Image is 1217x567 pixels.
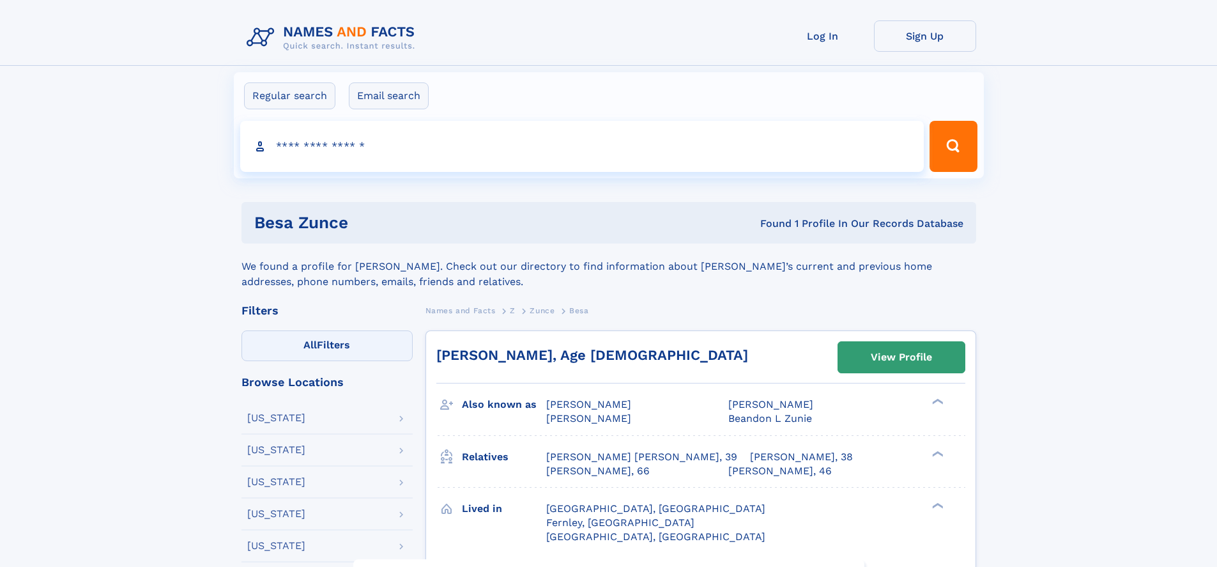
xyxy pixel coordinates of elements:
[772,20,874,52] a: Log In
[241,20,425,55] img: Logo Names and Facts
[871,343,932,372] div: View Profile
[241,305,413,316] div: Filters
[546,531,765,543] span: [GEOGRAPHIC_DATA], [GEOGRAPHIC_DATA]
[303,339,317,351] span: All
[546,517,694,529] span: Fernley, [GEOGRAPHIC_DATA]
[929,398,944,406] div: ❯
[247,413,305,423] div: [US_STATE]
[546,464,650,478] a: [PERSON_NAME], 66
[929,449,944,458] div: ❯
[728,464,832,478] a: [PERSON_NAME], 46
[530,302,555,318] a: Zunce
[750,450,853,464] a: [PERSON_NAME], 38
[546,398,631,410] span: [PERSON_NAME]
[929,501,944,509] div: ❯
[569,306,588,315] span: Besa
[241,244,976,290] div: We found a profile for [PERSON_NAME]. Check out our directory to find information about [PERSON_N...
[462,446,546,468] h3: Relatives
[530,306,555,315] span: Zunce
[462,498,546,520] h3: Lived in
[349,82,429,109] label: Email search
[874,20,976,52] a: Sign Up
[930,121,977,172] button: Search Button
[425,302,496,318] a: Names and Facts
[462,394,546,416] h3: Also known as
[554,217,963,231] div: Found 1 Profile In Our Records Database
[247,509,305,519] div: [US_STATE]
[247,477,305,487] div: [US_STATE]
[728,412,812,424] span: Beandon L Zunie
[546,502,765,515] span: [GEOGRAPHIC_DATA], [GEOGRAPHIC_DATA]
[241,330,413,361] label: Filters
[240,121,924,172] input: search input
[510,306,516,315] span: Z
[254,215,555,231] h1: besa zunce
[247,445,305,455] div: [US_STATE]
[241,377,413,388] div: Browse Locations
[247,541,305,551] div: [US_STATE]
[546,412,631,424] span: [PERSON_NAME]
[510,302,516,318] a: Z
[728,398,813,410] span: [PERSON_NAME]
[838,342,965,373] a: View Profile
[546,450,737,464] a: [PERSON_NAME] [PERSON_NAME], 39
[436,347,748,363] a: [PERSON_NAME], Age [DEMOGRAPHIC_DATA]
[244,82,335,109] label: Regular search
